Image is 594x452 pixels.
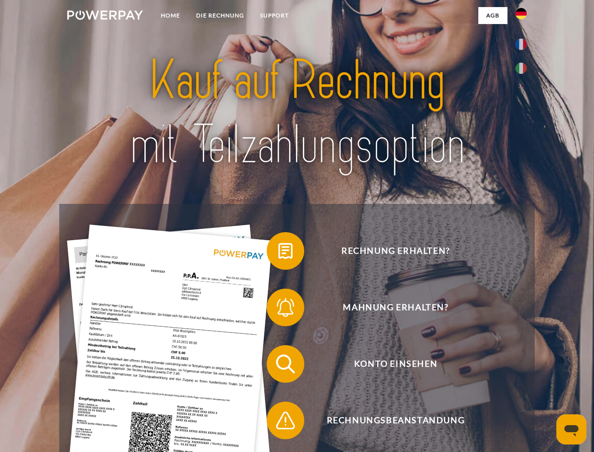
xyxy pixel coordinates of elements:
[515,87,527,98] img: en
[153,7,188,24] a: Home
[515,8,527,19] img: de
[267,402,511,439] button: Rechnungsbeanstandung
[274,296,297,319] img: qb_bell.svg
[280,345,511,383] span: Konto einsehen
[280,232,511,270] span: Rechnung erhalten?
[267,345,511,383] button: Konto einsehen
[556,414,586,444] iframe: Schaltfläche zum Öffnen des Messaging-Fensters
[274,409,297,432] img: qb_warning.svg
[515,63,527,74] img: it
[67,10,143,20] img: logo-powerpay-white.svg
[188,7,252,24] a: DIE RECHNUNG
[478,7,507,24] a: agb
[515,39,527,50] img: fr
[280,289,511,326] span: Mahnung erhalten?
[252,7,297,24] a: SUPPORT
[381,24,507,40] a: AGB (Kauf auf Rechnung)
[267,289,511,326] button: Mahnung erhalten?
[90,45,504,180] img: title-powerpay_de.svg
[274,352,297,376] img: qb_search.svg
[267,232,511,270] button: Rechnung erhalten?
[274,239,297,263] img: qb_bill.svg
[280,402,511,439] span: Rechnungsbeanstandung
